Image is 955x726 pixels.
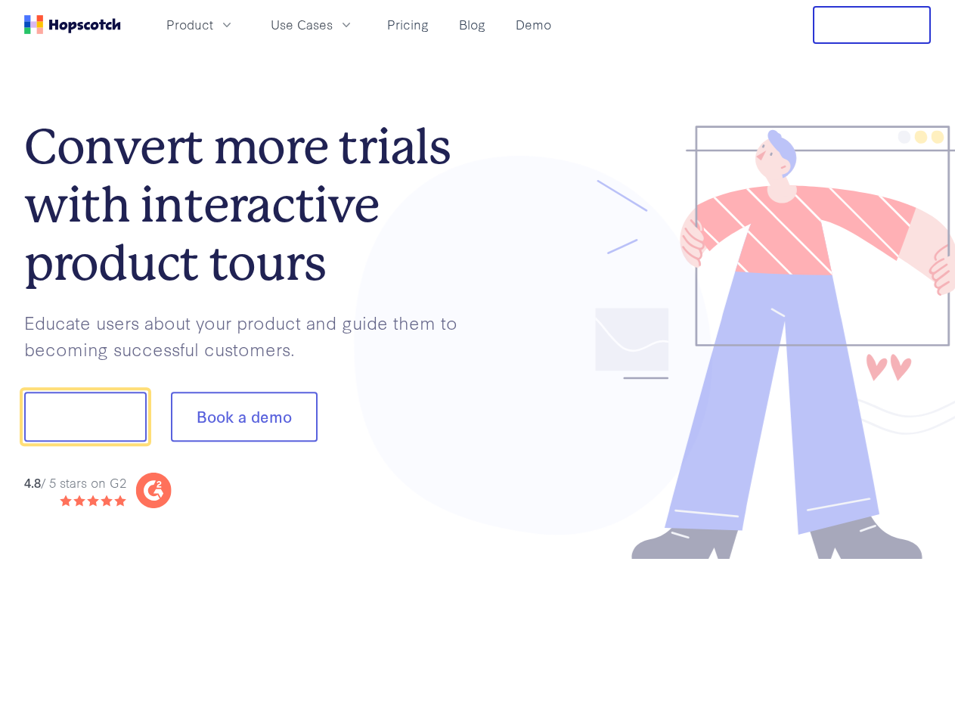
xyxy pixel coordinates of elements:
[24,473,126,492] div: / 5 stars on G2
[24,118,478,292] h1: Convert more trials with interactive product tours
[510,12,557,37] a: Demo
[171,392,318,442] button: Book a demo
[24,473,41,491] strong: 4.8
[262,12,363,37] button: Use Cases
[271,15,333,34] span: Use Cases
[24,392,147,442] button: Show me!
[381,12,435,37] a: Pricing
[166,15,213,34] span: Product
[24,15,121,34] a: Home
[453,12,491,37] a: Blog
[157,12,243,37] button: Product
[813,6,931,44] button: Free Trial
[24,309,478,361] p: Educate users about your product and guide them to becoming successful customers.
